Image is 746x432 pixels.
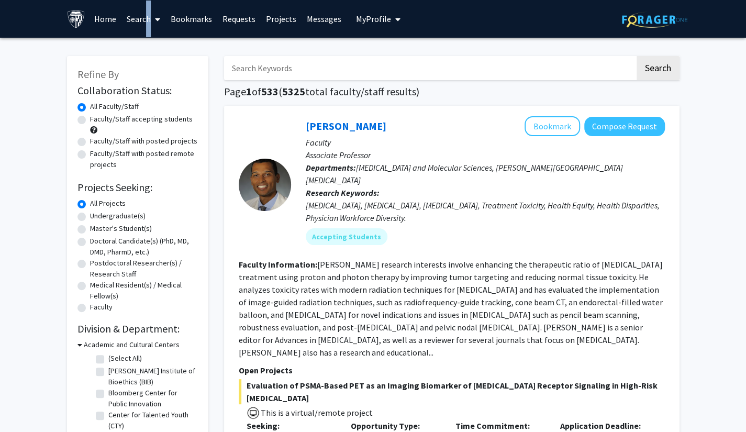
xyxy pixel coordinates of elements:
[90,211,146,221] label: Undergraduate(s)
[351,419,440,432] p: Opportunity Type:
[306,199,665,224] div: [MEDICAL_DATA], [MEDICAL_DATA], [MEDICAL_DATA], Treatment Toxicity, Health Equity, Health Dispari...
[306,228,387,245] mat-chip: Accepting Students
[77,323,198,335] h2: Division & Department:
[90,198,126,209] label: All Projects
[90,280,198,302] label: Medical Resident(s) / Medical Fellow(s)
[217,1,261,37] a: Requests
[84,339,180,350] h3: Academic and Cultural Centers
[302,1,347,37] a: Messages
[584,117,665,136] button: Compose Request to Curtiland Deville
[108,387,195,409] label: Bloomberg Center for Public Innovation
[108,409,195,431] label: Center for Talented Youth (CTY)
[246,85,252,98] span: 1
[90,302,113,313] label: Faculty
[224,56,635,80] input: Search Keywords
[90,114,193,125] label: Faculty/Staff accepting students
[455,419,544,432] p: Time Commitment:
[90,148,198,170] label: Faculty/Staff with posted remote projects
[239,259,317,270] b: Faculty Information:
[90,136,197,147] label: Faculty/Staff with posted projects
[239,379,665,404] span: Evaluation of PSMA-Based PET as an Imaging Biomarker of [MEDICAL_DATA] Receptor Signaling in High...
[165,1,217,37] a: Bookmarks
[90,101,139,112] label: All Faculty/Staff
[306,119,386,132] a: [PERSON_NAME]
[90,236,198,258] label: Doctoral Candidate(s) (PhD, MD, DMD, PharmD, etc.)
[239,364,665,376] p: Open Projects
[560,419,649,432] p: Application Deadline:
[261,1,302,37] a: Projects
[77,84,198,97] h2: Collaboration Status:
[90,223,152,234] label: Master's Student(s)
[282,85,305,98] span: 5325
[637,56,680,80] button: Search
[121,1,165,37] a: Search
[356,14,391,24] span: My Profile
[77,181,198,194] h2: Projects Seeking:
[77,68,119,81] span: Refine By
[108,365,195,387] label: [PERSON_NAME] Institute of Bioethics (BIB)
[622,12,687,28] img: ForagerOne Logo
[260,407,373,418] span: This is a virtual/remote project
[306,162,623,185] span: [MEDICAL_DATA] and Molecular Sciences, [PERSON_NAME][GEOGRAPHIC_DATA][MEDICAL_DATA]
[67,10,85,28] img: Johns Hopkins University Logo
[306,136,665,149] p: Faculty
[247,419,336,432] p: Seeking:
[306,149,665,161] p: Associate Professor
[306,162,356,173] b: Departments:
[525,116,580,136] button: Add Curtiland Deville to Bookmarks
[224,85,680,98] h1: Page of ( total faculty/staff results)
[306,187,380,198] b: Research Keywords:
[239,259,663,358] fg-read-more: [PERSON_NAME] research interests involve enhancing the therapeutic ratio of [MEDICAL_DATA] treatm...
[261,85,279,98] span: 533
[90,258,198,280] label: Postdoctoral Researcher(s) / Research Staff
[108,353,142,364] label: (Select All)
[89,1,121,37] a: Home
[8,385,44,424] iframe: Chat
